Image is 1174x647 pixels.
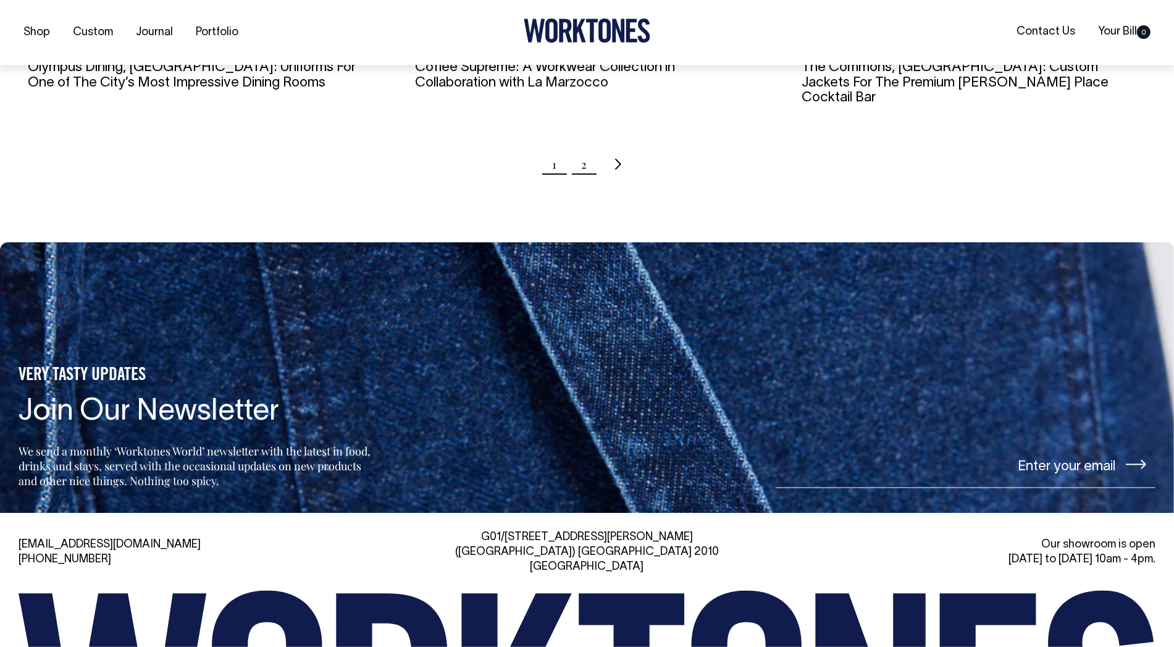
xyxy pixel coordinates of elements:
[1093,22,1155,42] a: Your Bill0
[612,149,622,180] a: Next page
[415,61,675,88] a: Coffee Supreme: A Workwear Collection in Collaboration with La Marzocco
[19,149,1155,180] nav: Pagination
[19,396,374,429] h4: Join Our Newsletter
[19,444,374,488] p: We send a monthly ‘Worktones World’ newsletter with the latest in food, drinks and stays, served ...
[1012,22,1080,42] a: Contact Us
[802,61,1109,103] a: The Commons, [GEOGRAPHIC_DATA]: Custom Jackets For The Premium [PERSON_NAME] Place Cocktail Bar
[776,442,1155,488] input: Enter your email
[789,538,1155,567] div: Our showroom is open [DATE] to [DATE] 10am - 4pm.
[1137,25,1151,39] span: 0
[19,365,374,386] h5: VERY TASTY UPDATES
[28,61,356,88] a: Olympus Dining, [GEOGRAPHIC_DATA]: Uniforms For One of The City’s Most Impressive Dining Rooms
[19,554,111,565] a: [PHONE_NUMBER]
[68,22,118,43] a: Custom
[582,149,587,180] a: Page 2
[131,22,178,43] a: Journal
[191,22,243,43] a: Portfolio
[19,22,55,43] a: Shop
[404,530,771,575] div: G01/[STREET_ADDRESS][PERSON_NAME] ([GEOGRAPHIC_DATA]) [GEOGRAPHIC_DATA] 2010 [GEOGRAPHIC_DATA]
[553,149,557,180] span: Page 1
[19,539,201,550] a: [EMAIL_ADDRESS][DOMAIN_NAME]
